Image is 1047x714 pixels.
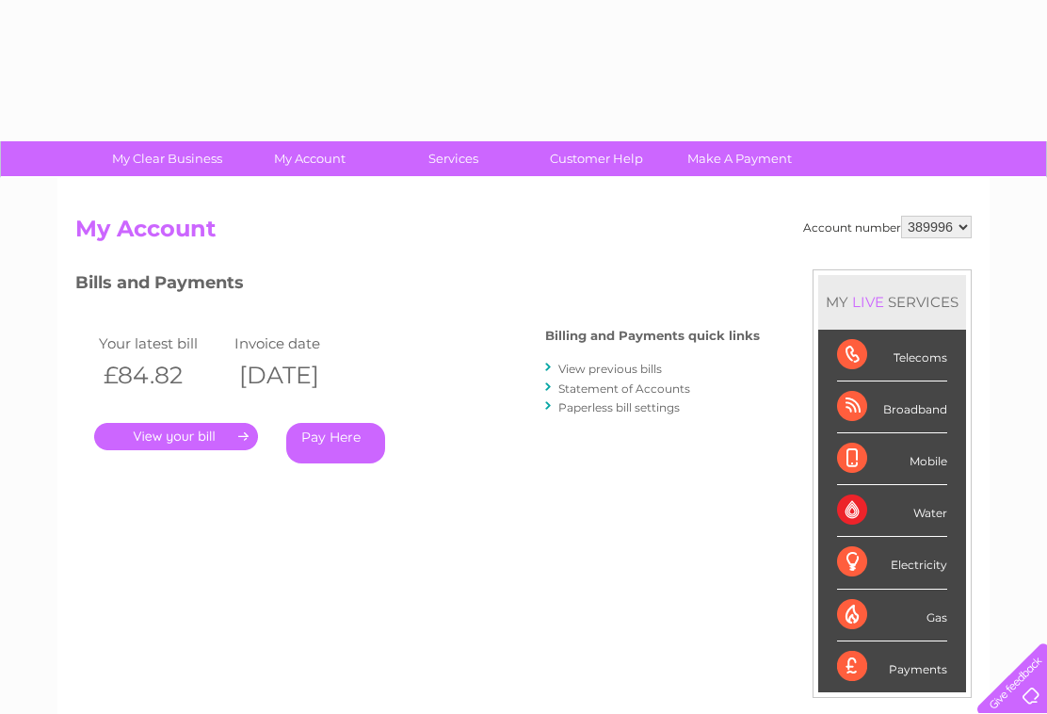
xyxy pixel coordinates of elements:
[519,141,674,176] a: Customer Help
[837,641,947,692] div: Payments
[837,590,947,641] div: Gas
[848,293,888,311] div: LIVE
[94,423,258,450] a: .
[558,362,662,376] a: View previous bills
[837,433,947,485] div: Mobile
[837,537,947,589] div: Electricity
[286,423,385,463] a: Pay Here
[376,141,531,176] a: Services
[818,275,966,329] div: MY SERVICES
[94,356,230,395] th: £84.82
[233,141,388,176] a: My Account
[837,330,947,381] div: Telecoms
[837,485,947,537] div: Water
[558,400,680,414] a: Paperless bill settings
[89,141,245,176] a: My Clear Business
[558,381,690,396] a: Statement of Accounts
[94,331,230,356] td: Your latest bill
[545,329,760,343] h4: Billing and Payments quick links
[230,331,365,356] td: Invoice date
[75,216,972,252] h2: My Account
[837,381,947,433] div: Broadband
[75,269,760,302] h3: Bills and Payments
[230,356,365,395] th: [DATE]
[803,216,972,238] div: Account number
[662,141,817,176] a: Make A Payment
